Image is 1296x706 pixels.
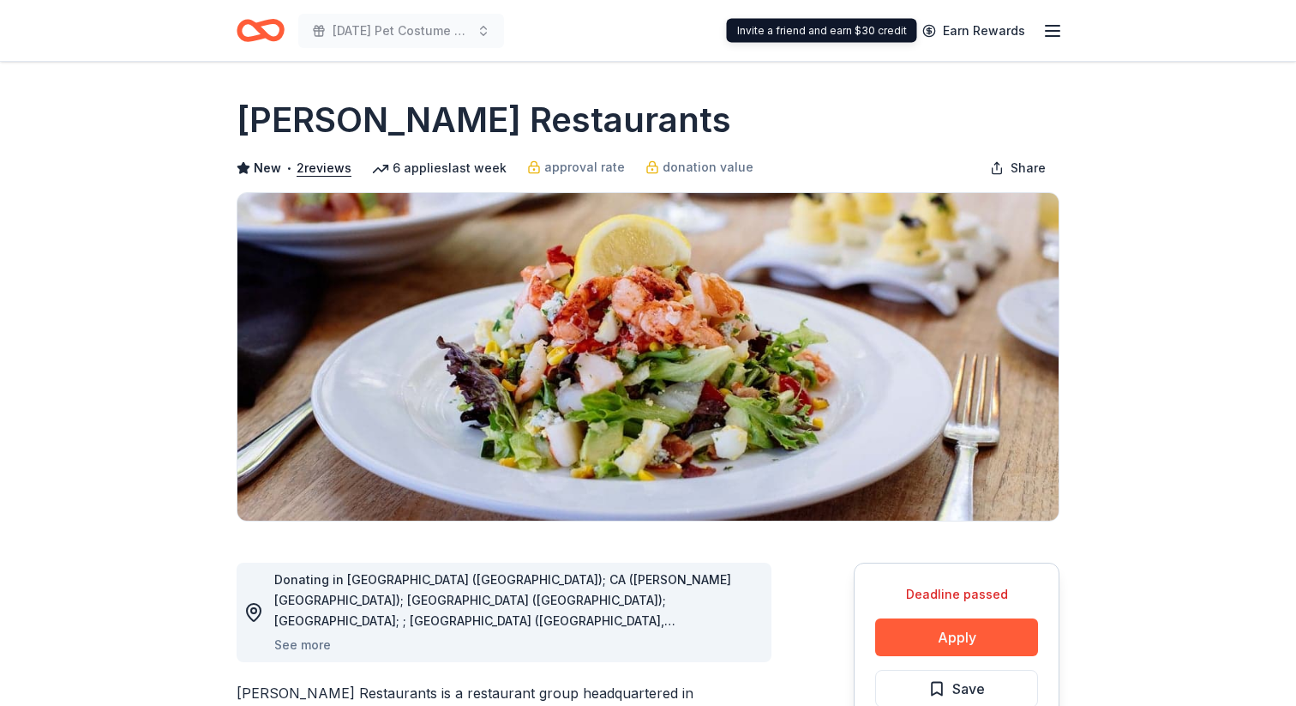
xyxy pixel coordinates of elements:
button: 2reviews [297,158,351,178]
img: Image for Cameron Mitchell Restaurants [237,193,1059,521]
a: Earn Rewards [912,15,1035,46]
span: donation value [663,157,753,178]
span: approval rate [544,157,625,178]
a: Home [237,10,285,51]
a: donation value [645,157,753,178]
span: New [254,158,281,178]
button: Apply [875,619,1038,656]
button: See more [274,635,331,655]
button: Share [976,151,1059,185]
span: Save [952,678,985,700]
span: Share [1011,158,1046,178]
a: approval rate [527,157,625,178]
span: [DATE] Pet Costume Contest [333,21,470,41]
span: • [286,161,292,175]
div: Deadline passed [875,584,1038,605]
h1: [PERSON_NAME] Restaurants [237,96,731,144]
div: 6 applies last week [372,158,507,178]
button: [DATE] Pet Costume Contest [298,14,504,48]
div: Invite a friend and earn $30 credit [727,19,917,43]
